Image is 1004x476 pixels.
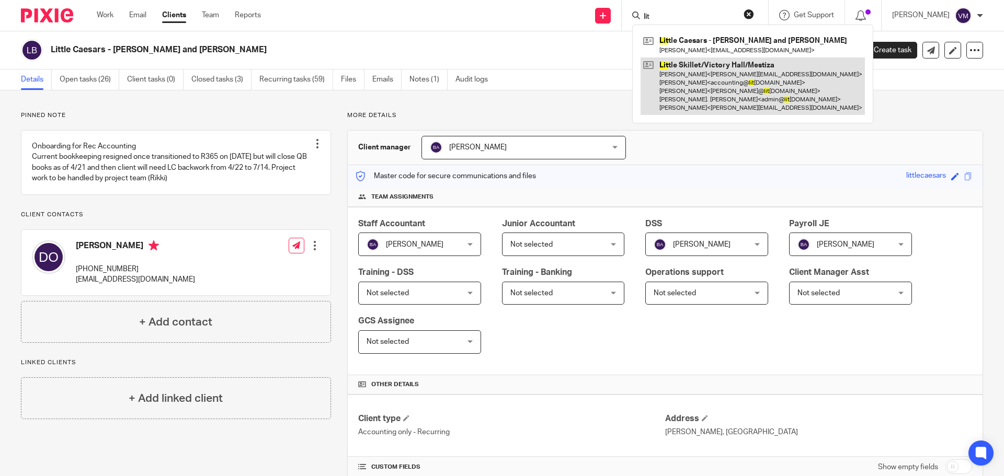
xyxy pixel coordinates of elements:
[372,69,402,90] a: Emails
[906,170,946,182] div: littlecaesars
[21,39,43,61] img: svg%3E
[371,193,433,201] span: Team assignments
[878,462,938,472] label: Show empty fields
[654,289,696,297] span: Not selected
[21,8,73,22] img: Pixie
[955,7,972,24] img: svg%3E
[60,69,119,90] a: Open tasks (26)
[386,241,443,248] span: [PERSON_NAME]
[645,268,724,276] span: Operations support
[510,289,553,297] span: Not selected
[789,219,829,228] span: Payroll JE
[51,44,683,55] h2: Little Caesars - [PERSON_NAME] and [PERSON_NAME]
[744,9,754,19] button: Clear
[358,268,414,276] span: Training - DSS
[21,358,331,367] p: Linked clients
[892,10,950,20] p: [PERSON_NAME]
[76,240,195,253] h4: [PERSON_NAME]
[817,241,874,248] span: [PERSON_NAME]
[502,219,575,228] span: Junior Accountant
[430,141,442,154] img: svg%3E
[665,413,972,424] h4: Address
[97,10,113,20] a: Work
[794,11,834,19] span: Get Support
[32,240,65,274] img: svg%3E
[455,69,496,90] a: Audit logs
[356,171,536,181] p: Master code for secure communications and files
[358,219,425,228] span: Staff Accountant
[21,211,331,219] p: Client contacts
[367,338,409,345] span: Not selected
[510,241,553,248] span: Not selected
[129,10,146,20] a: Email
[367,289,409,297] span: Not selected
[235,10,261,20] a: Reports
[449,144,507,151] span: [PERSON_NAME]
[643,13,737,22] input: Search
[367,238,379,251] img: svg%3E
[347,111,983,120] p: More details
[789,268,869,276] span: Client Manager Asst
[129,390,223,407] h4: + Add linked client
[191,69,252,90] a: Closed tasks (3)
[665,427,972,437] p: [PERSON_NAME], [GEOGRAPHIC_DATA]
[797,238,810,251] img: svg%3E
[358,413,665,424] h4: Client type
[127,69,184,90] a: Client tasks (0)
[645,219,662,228] span: DSS
[341,69,364,90] a: Files
[797,289,840,297] span: Not selected
[673,241,731,248] span: [PERSON_NAME]
[202,10,219,20] a: Team
[358,317,414,325] span: GCS Assignee
[139,314,212,330] h4: + Add contact
[358,427,665,437] p: Accounting only - Recurring
[358,142,411,153] h3: Client manager
[259,69,333,90] a: Recurring tasks (59)
[358,463,665,471] h4: CUSTOM FIELDS
[76,264,195,274] p: [PHONE_NUMBER]
[76,274,195,285] p: [EMAIL_ADDRESS][DOMAIN_NAME]
[654,238,666,251] img: svg%3E
[162,10,186,20] a: Clients
[371,380,419,389] span: Other details
[21,111,331,120] p: Pinned note
[857,42,917,59] a: Create task
[502,268,572,276] span: Training - Banking
[409,69,448,90] a: Notes (1)
[21,69,52,90] a: Details
[149,240,159,251] i: Primary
